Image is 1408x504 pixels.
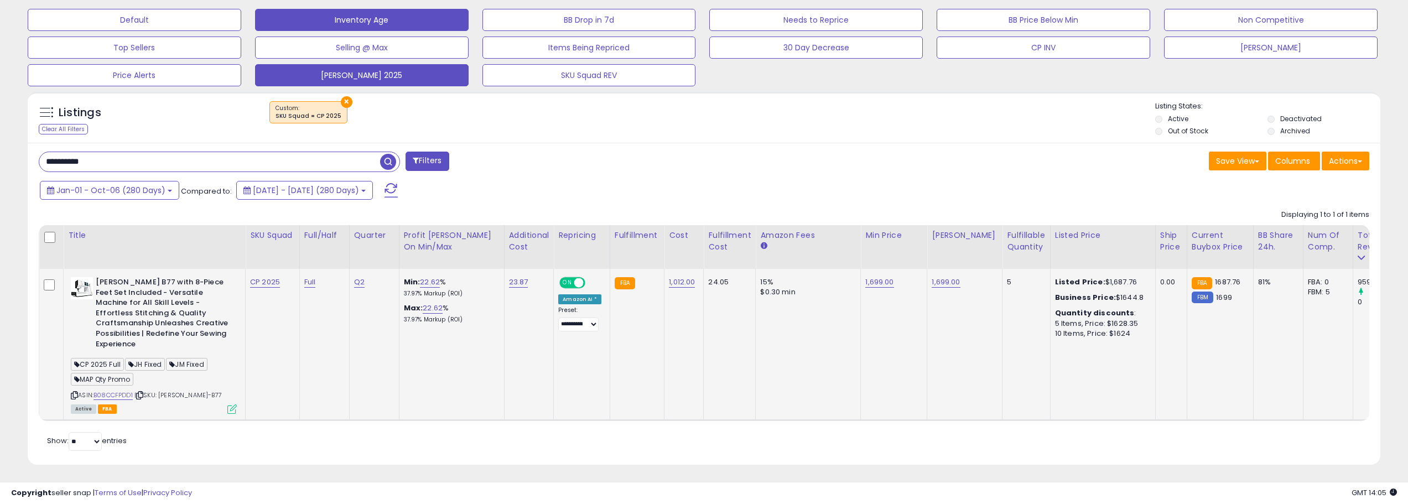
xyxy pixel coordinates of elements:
[56,185,165,196] span: Jan-01 - Oct-06 (280 Days)
[1055,308,1135,318] b: Quantity discounts
[1192,230,1249,253] div: Current Buybox Price
[1055,329,1147,339] div: 10 Items, Price: $1624
[59,105,101,121] h5: Listings
[246,225,300,269] th: CSV column name: cust_attr_8_SKU Squad
[47,435,127,446] span: Show: entries
[584,278,601,288] span: OFF
[28,64,241,86] button: Price Alerts
[932,277,960,288] a: 1,699.00
[1055,308,1147,318] div: :
[255,9,469,31] button: Inventory Age
[299,225,349,269] th: CSV column name: cust_attr_9_Full/Half
[404,303,423,313] b: Max:
[276,104,341,121] span: Custom:
[558,230,605,241] div: Repricing
[1209,152,1266,170] button: Save View
[349,225,399,269] th: CSV column name: cust_attr_10_Quarter
[1358,277,1402,287] div: 9591.94
[1358,230,1398,253] div: Total Rev.
[406,152,449,171] button: Filters
[937,9,1150,31] button: BB Price Below Min
[760,230,856,241] div: Amazon Fees
[399,225,504,269] th: The percentage added to the cost of goods (COGS) that forms the calculator for Min & Max prices.
[509,230,549,253] div: Additional Cost
[1281,210,1369,220] div: Displaying 1 to 1 of 1 items
[1352,487,1397,498] span: 2025-10-6 14:05 GMT
[250,277,280,288] a: CP 2025
[1160,277,1178,287] div: 0.00
[1192,277,1212,289] small: FBA
[558,294,601,304] div: Amazon AI *
[1055,319,1147,329] div: 5 Items, Price: $1628.35
[1192,292,1213,303] small: FBM
[1055,230,1151,241] div: Listed Price
[1055,293,1147,303] div: $1644.8
[236,181,373,200] button: [DATE] - [DATE] (280 Days)
[255,64,469,86] button: [PERSON_NAME] 2025
[404,316,496,324] p: 37.97% Markup (ROI)
[1268,152,1320,170] button: Columns
[1280,114,1322,123] label: Deactivated
[93,391,133,400] a: B08CCFPDD1
[181,186,232,196] span: Compared to:
[560,278,574,288] span: ON
[708,230,751,253] div: Fulfillment Cost
[96,277,230,352] b: [PERSON_NAME] B77 with 8-Piece Feet Set Included - Versatile Machine for All Skill Levels - Effor...
[11,487,51,498] strong: Copyright
[1055,277,1147,287] div: $1,687.76
[423,303,443,314] a: 22.62
[143,487,192,498] a: Privacy Policy
[71,277,93,299] img: 41KqMlyACcL._SL40_.jpg
[304,277,316,288] a: Full
[253,185,359,196] span: [DATE] - [DATE] (280 Days)
[71,373,133,386] span: MAP Qty Promo
[28,37,241,59] button: Top Sellers
[709,9,923,31] button: Needs to Reprice
[404,277,420,287] b: Min:
[1308,277,1344,287] div: FBA: 0
[482,9,696,31] button: BB Drop in 7d
[404,290,496,298] p: 37.97% Markup (ROI)
[937,37,1150,59] button: CP INV
[11,488,192,498] div: seller snap | |
[98,404,117,414] span: FBA
[125,358,165,371] span: JH Fixed
[341,96,352,108] button: ×
[1308,230,1348,253] div: Num of Comp.
[482,64,696,86] button: SKU Squad REV
[932,230,997,241] div: [PERSON_NAME]
[420,277,440,288] a: 22.62
[708,277,747,287] div: 24.05
[1275,155,1310,167] span: Columns
[669,277,695,288] a: 1,012.00
[509,277,528,288] a: 23.87
[1007,230,1045,253] div: Fulfillable Quantity
[1160,230,1182,253] div: Ship Price
[1055,292,1116,303] b: Business Price:
[709,37,923,59] button: 30 Day Decrease
[71,277,237,413] div: ASIN:
[1164,9,1378,31] button: Non Competitive
[1358,297,1402,307] div: 0
[615,277,635,289] small: FBA
[304,230,345,241] div: Full/Half
[1258,230,1298,253] div: BB Share 24h.
[95,487,142,498] a: Terms of Use
[354,230,394,241] div: Quarter
[255,37,469,59] button: Selling @ Max
[1216,292,1232,303] span: 1699
[865,230,922,241] div: Min Price
[250,230,295,241] div: SKU Squad
[760,277,852,287] div: 15%
[1215,277,1240,287] span: 1687.76
[1155,101,1380,112] p: Listing States:
[71,404,96,414] span: All listings currently available for purchase on Amazon
[482,37,696,59] button: Items Being Repriced
[354,277,365,288] a: Q2
[669,230,699,241] div: Cost
[39,124,88,134] div: Clear All Filters
[1322,152,1369,170] button: Actions
[71,358,124,371] span: CP 2025 Full
[1055,277,1105,287] b: Listed Price:
[558,306,601,331] div: Preset:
